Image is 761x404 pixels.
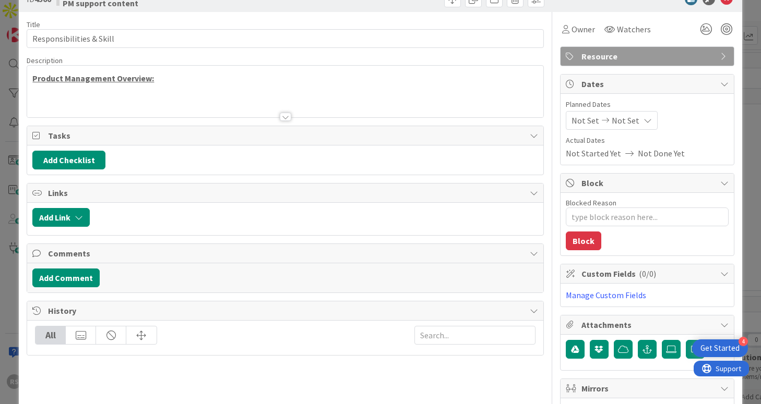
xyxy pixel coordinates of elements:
[739,337,748,346] div: 4
[566,99,729,110] span: Planned Dates
[572,114,599,127] span: Not Set
[48,129,524,142] span: Tasks
[617,23,651,35] span: Watchers
[612,114,639,127] span: Not Set
[581,50,715,63] span: Resource
[581,267,715,280] span: Custom Fields
[48,187,524,199] span: Links
[566,290,646,300] a: Manage Custom Fields
[581,382,715,395] span: Mirrors
[566,147,621,160] span: Not Started Yet
[414,326,536,345] input: Search...
[22,2,47,14] span: Support
[566,135,729,146] span: Actual Dates
[566,198,616,207] label: Blocked Reason
[32,268,100,287] button: Add Comment
[35,326,66,344] div: All
[32,73,154,83] u: Product Management Overview:
[32,151,105,169] button: Add Checklist
[581,177,715,189] span: Block
[27,56,63,65] span: Description
[581,319,715,331] span: Attachments
[48,304,524,317] span: History
[566,231,601,250] button: Block
[692,339,748,357] div: Open Get Started checklist, remaining modules: 4
[581,78,715,90] span: Dates
[27,20,40,29] label: Title
[32,208,90,227] button: Add Link
[638,147,685,160] span: Not Done Yet
[48,247,524,260] span: Comments
[639,268,656,279] span: ( 0/0 )
[572,23,595,35] span: Owner
[700,343,740,353] div: Get Started
[27,29,543,48] input: type card name here...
